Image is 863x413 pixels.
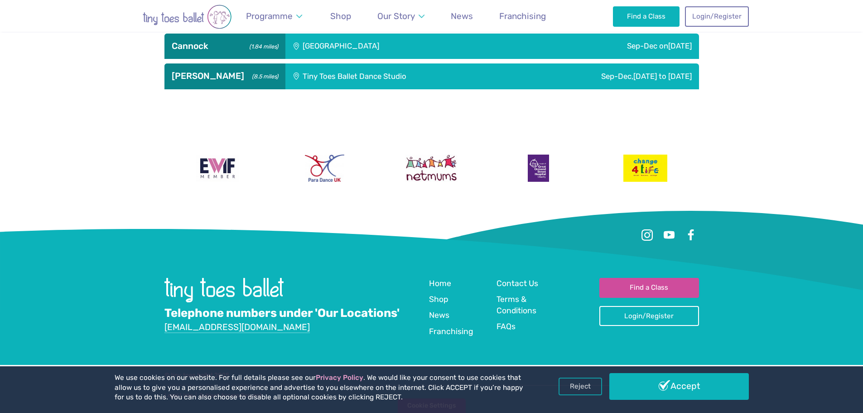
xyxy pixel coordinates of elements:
a: Shop [326,5,356,27]
span: Programme [246,11,293,21]
a: Find a Class [599,278,699,298]
span: Shop [330,11,351,21]
a: Franchising [429,326,473,338]
a: Login/Register [685,6,748,26]
a: Our Story [373,5,429,27]
span: Terms & Conditions [497,295,536,315]
span: Home [429,279,451,288]
a: Contact Us [497,278,538,290]
a: News [429,310,449,322]
span: [DATE] to [DATE] [633,72,692,81]
img: tiny toes ballet [115,5,260,29]
img: Para Dance UK [305,155,344,182]
span: [DATE] [668,41,692,50]
a: Go to home page [164,296,284,304]
a: Programme [242,5,307,27]
a: Accept [609,373,749,399]
div: Sep-Dec on [517,34,699,59]
h3: Cannock [172,41,278,52]
a: Shop [429,294,448,306]
span: News [429,311,449,320]
div: Tiny Toes Ballet Dance Studio [285,63,513,89]
span: Franchising [429,327,473,336]
span: Franchising [499,11,546,21]
a: Privacy Policy [316,374,363,382]
span: News [451,11,473,21]
div: Sep-Dec, [513,63,699,89]
a: Franchising [495,5,550,27]
a: FAQs [497,321,516,333]
p: We use cookies on our website. For full details please see our . We would like your consent to us... [115,373,527,403]
span: Our Story [377,11,415,21]
a: Login/Register [599,306,699,326]
h3: [PERSON_NAME] [172,71,278,82]
img: Encouraging Women Into Franchising [196,155,239,182]
a: Telephone numbers under 'Our Locations' [164,306,400,321]
span: FAQs [497,322,516,331]
a: Facebook [683,227,699,243]
span: Shop [429,295,448,304]
span: Contact Us [497,279,538,288]
a: [EMAIL_ADDRESS][DOMAIN_NAME] [164,322,310,333]
a: Instagram [639,227,656,243]
div: [GEOGRAPHIC_DATA] [285,34,517,59]
a: Find a Class [613,6,680,26]
a: Home [429,278,451,290]
a: Terms & Conditions [497,294,556,317]
small: (8.5 miles) [249,71,278,80]
a: News [447,5,477,27]
a: Youtube [661,227,677,243]
small: (1.84 miles) [246,41,278,50]
a: Reject [559,378,602,395]
img: tiny toes ballet [164,278,284,302]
